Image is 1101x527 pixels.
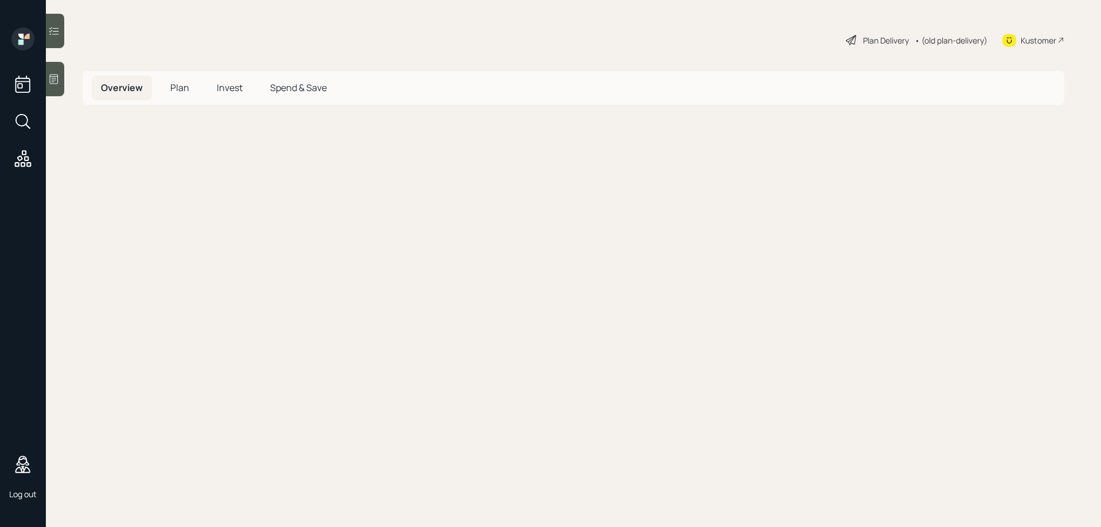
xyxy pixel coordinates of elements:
[170,81,189,94] span: Plan
[1021,34,1056,46] div: Kustomer
[863,34,909,46] div: Plan Delivery
[101,81,143,94] span: Overview
[270,81,327,94] span: Spend & Save
[217,81,243,94] span: Invest
[9,489,37,500] div: Log out
[915,34,987,46] div: • (old plan-delivery)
